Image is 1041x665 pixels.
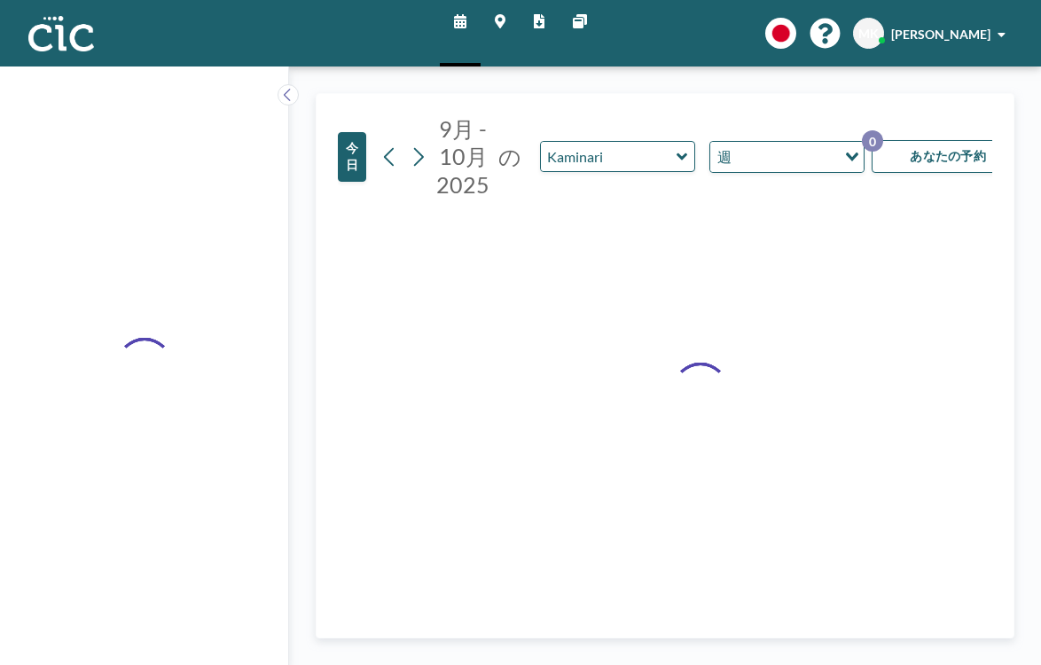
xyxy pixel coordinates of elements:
input: Search for option [737,145,834,168]
p: 0 [862,130,883,152]
span: の [498,143,521,170]
div: Search for option [710,142,864,172]
button: 今日 [338,132,366,182]
span: 週 [714,145,735,168]
span: [PERSON_NAME] [891,27,990,42]
input: Kaminari [541,142,677,171]
img: organization-logo [28,16,94,51]
span: 9月 - 10月 2025 [436,115,489,198]
span: MK [858,26,879,42]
